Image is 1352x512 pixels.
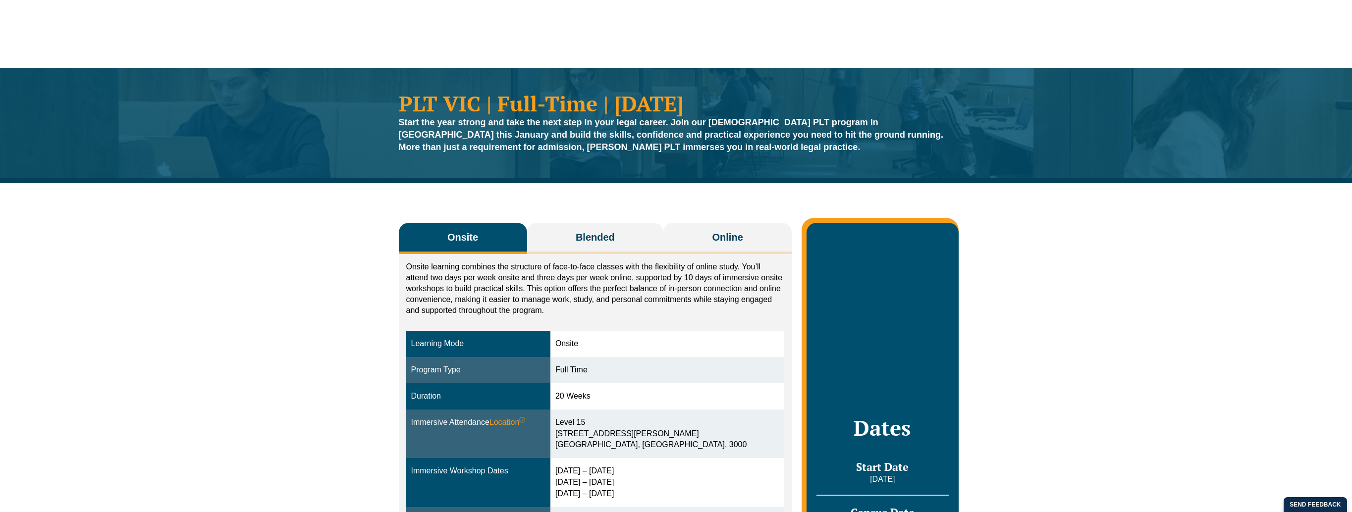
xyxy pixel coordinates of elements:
div: Full Time [555,364,779,376]
span: Location [489,417,526,428]
span: Blended [576,230,615,244]
p: [DATE] [816,474,948,485]
span: Onsite [447,230,478,244]
p: Onsite learning combines the structure of face-to-face classes with the flexibility of online stu... [406,261,785,316]
div: Program Type [411,364,545,376]
div: Duration [411,391,545,402]
div: Immersive Attendance [411,417,545,428]
strong: Start the year strong and take the next step in your legal career. Join our [DEMOGRAPHIC_DATA] PL... [399,117,944,152]
div: Immersive Workshop Dates [411,465,545,477]
h1: PLT VIC | Full-Time | [DATE] [399,93,954,114]
div: Level 15 [STREET_ADDRESS][PERSON_NAME] [GEOGRAPHIC_DATA], [GEOGRAPHIC_DATA], 3000 [555,417,779,451]
div: Onsite [555,338,779,350]
span: Start Date [856,460,909,474]
div: 20 Weeks [555,391,779,402]
div: Learning Mode [411,338,545,350]
div: [DATE] – [DATE] [DATE] – [DATE] [DATE] – [DATE] [555,465,779,500]
h2: Dates [816,415,948,440]
span: Online [712,230,743,244]
sup: ⓘ [519,416,525,423]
